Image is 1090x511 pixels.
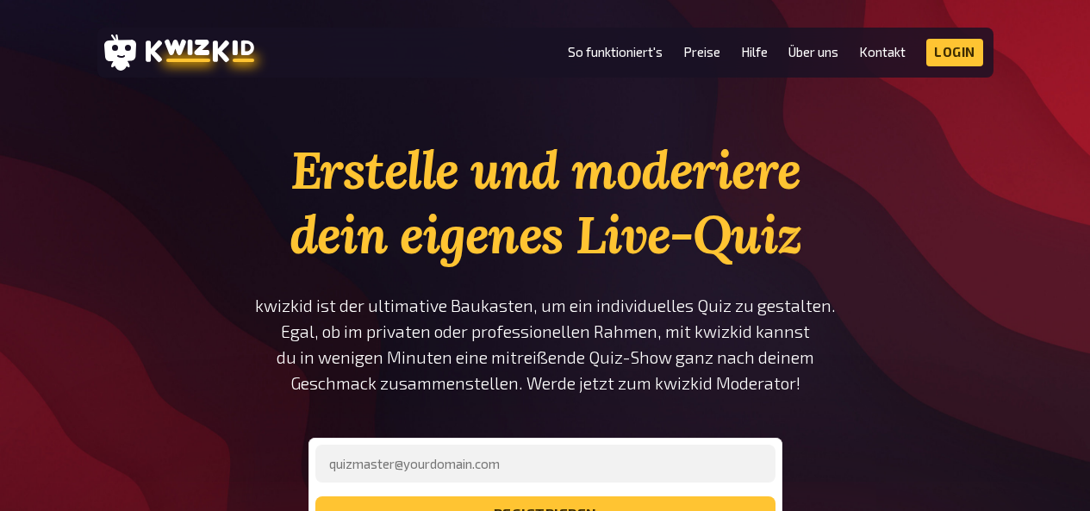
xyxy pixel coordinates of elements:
[568,45,663,59] a: So funktioniert's
[254,293,837,396] p: kwizkid ist der ultimative Baukasten, um ein individuelles Quiz zu gestalten. Egal, ob im private...
[254,138,837,267] h1: Erstelle und moderiere dein eigenes Live-Quiz
[926,39,983,66] a: Login
[741,45,768,59] a: Hilfe
[683,45,720,59] a: Preise
[315,445,775,483] input: quizmaster@yourdomain.com
[788,45,838,59] a: Über uns
[859,45,906,59] a: Kontakt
